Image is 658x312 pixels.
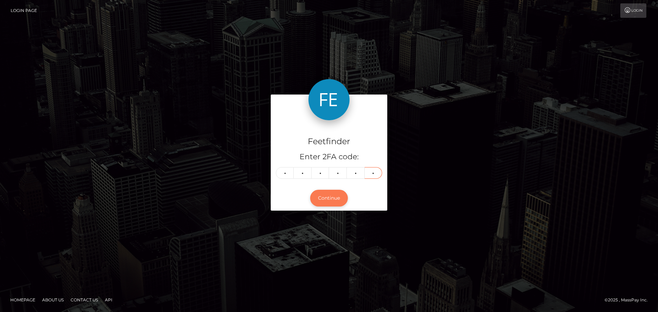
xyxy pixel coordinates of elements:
[39,295,66,305] a: About Us
[310,190,348,207] button: Continue
[68,295,101,305] a: Contact Us
[605,296,653,304] div: © 2025 , MassPay Inc.
[11,3,37,18] a: Login Page
[308,79,350,120] img: Feetfinder
[620,3,646,18] a: Login
[8,295,38,305] a: Homepage
[276,152,382,162] h5: Enter 2FA code:
[276,136,382,148] h4: Feetfinder
[102,295,115,305] a: API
